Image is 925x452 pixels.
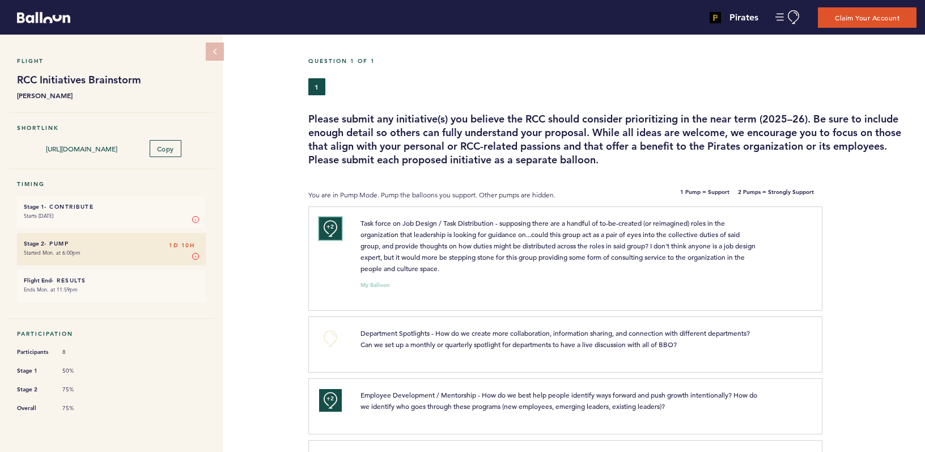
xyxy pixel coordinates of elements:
span: +2 [326,221,334,233]
b: [PERSON_NAME] [17,90,206,101]
span: Stage 1 [17,365,51,377]
span: 1D 10H [169,240,194,251]
button: 1 [308,78,325,95]
h1: RCC Initiatives Brainstorm [17,73,206,87]
h6: - Contribute [24,203,199,210]
p: You are in Pump Mode. Pump the balloons you support. Other pumps are hidden. [308,189,608,201]
span: 50% [62,367,96,375]
h3: Please submit any initiative(s) you believe the RCC should consider prioritizing in the near term... [308,112,916,167]
h6: - Pump [24,240,199,247]
span: 75% [62,386,96,394]
h5: Shortlink [17,124,206,132]
h5: Flight [17,57,206,65]
span: Task force on Job Design / Task Distribution - supposing there are a handful of to-be-created (or... [360,218,757,273]
button: +2 [319,389,342,412]
small: Flight End [24,277,52,284]
button: +2 [319,217,342,240]
h5: Timing [17,180,206,188]
time: Started Mon. at 6:00pm [24,249,80,256]
span: +2 [326,393,334,404]
span: Overall [17,403,51,414]
span: Employee Development / Mentorship - How do we best help people identify ways forward and push gro... [360,390,759,411]
small: Stage 1 [24,203,44,210]
span: 8 [62,348,96,356]
span: Copy [157,144,174,153]
time: Starts [DATE] [24,212,53,219]
button: Manage Account [775,10,801,24]
small: My Balloon [360,282,390,288]
small: Stage 2 [24,240,44,247]
a: Balloon [9,11,70,23]
span: Department Spotlights - How do we create more collaboration, information sharing, and connection ... [360,328,752,349]
span: 75% [62,404,96,412]
time: Ends Mon. at 11:59pm [24,286,78,293]
button: Claim Your Account [818,7,916,28]
svg: Balloon [17,12,70,23]
h5: Participation [17,330,206,337]
b: 2 Pumps = Strongly Support [738,189,814,201]
b: 1 Pump = Support [680,189,729,201]
button: Copy [150,140,181,157]
h6: - Results [24,277,199,284]
span: Stage 2 [17,384,51,395]
span: Participants [17,347,51,358]
h5: Question 1 of 1 [308,57,916,65]
h4: Pirates [729,11,758,24]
